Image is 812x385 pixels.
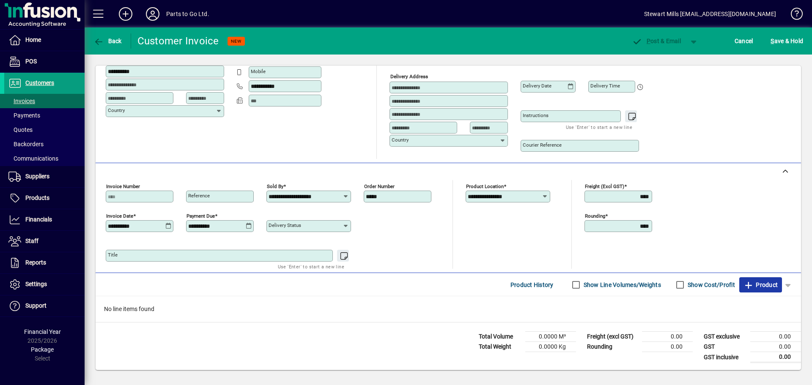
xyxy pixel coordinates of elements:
[771,34,803,48] span: ave & Hold
[585,213,605,219] mat-label: Rounding
[269,222,301,228] mat-label: Delivery status
[25,302,47,309] span: Support
[24,328,61,335] span: Financial Year
[647,38,650,44] span: P
[525,332,576,342] td: 0.0000 M³
[785,2,801,29] a: Knowledge Base
[771,38,774,44] span: S
[25,36,41,43] span: Home
[466,183,504,189] mat-label: Product location
[4,108,85,123] a: Payments
[750,332,801,342] td: 0.00
[4,231,85,252] a: Staff
[739,277,782,292] button: Product
[31,346,54,353] span: Package
[8,126,33,133] span: Quotes
[4,295,85,317] a: Support
[25,79,54,86] span: Customers
[507,277,557,292] button: Product History
[735,34,753,48] span: Cancel
[25,259,46,266] span: Reports
[4,94,85,108] a: Invoices
[590,83,620,89] mat-label: Delivery time
[523,112,549,118] mat-label: Instructions
[25,238,38,244] span: Staff
[93,38,122,44] span: Back
[700,342,750,352] td: GST
[632,38,681,44] span: ost & Email
[4,188,85,209] a: Products
[25,173,49,180] span: Suppliers
[108,107,125,113] mat-label: Country
[166,7,209,21] div: Parts to Go Ltd.
[686,281,735,289] label: Show Cost/Profit
[4,209,85,230] a: Financials
[8,98,35,104] span: Invoices
[106,213,133,219] mat-label: Invoice date
[85,33,131,49] app-page-header-button: Back
[523,83,551,89] mat-label: Delivery date
[25,58,37,65] span: POS
[582,281,661,289] label: Show Line Volumes/Weights
[8,155,58,162] span: Communications
[108,252,118,258] mat-label: Title
[91,33,124,49] button: Back
[700,352,750,363] td: GST inclusive
[137,34,219,48] div: Customer Invoice
[106,183,140,189] mat-label: Invoice number
[583,332,642,342] td: Freight (excl GST)
[4,30,85,51] a: Home
[585,183,624,189] mat-label: Freight (excl GST)
[750,342,801,352] td: 0.00
[25,281,47,287] span: Settings
[364,183,395,189] mat-label: Order number
[4,123,85,137] a: Quotes
[4,252,85,273] a: Reports
[732,33,755,49] button: Cancel
[187,213,215,219] mat-label: Payment due
[251,68,266,74] mat-label: Mobile
[583,342,642,352] td: Rounding
[139,6,166,22] button: Profile
[231,38,241,44] span: NEW
[700,332,750,342] td: GST exclusive
[628,33,685,49] button: Post & Email
[475,332,525,342] td: Total Volume
[566,122,632,132] mat-hint: Use 'Enter' to start a new line
[510,278,554,292] span: Product History
[392,137,409,143] mat-label: Country
[4,274,85,295] a: Settings
[644,7,776,21] div: Stewart Mills [EMAIL_ADDRESS][DOMAIN_NAME]
[642,332,693,342] td: 0.00
[525,342,576,352] td: 0.0000 Kg
[743,278,778,292] span: Product
[4,51,85,72] a: POS
[25,194,49,201] span: Products
[475,342,525,352] td: Total Weight
[96,296,801,322] div: No line items found
[750,352,801,363] td: 0.00
[4,151,85,166] a: Communications
[112,6,139,22] button: Add
[642,342,693,352] td: 0.00
[4,166,85,187] a: Suppliers
[267,183,283,189] mat-label: Sold by
[188,193,210,199] mat-label: Reference
[4,137,85,151] a: Backorders
[278,262,344,271] mat-hint: Use 'Enter' to start a new line
[523,142,562,148] mat-label: Courier Reference
[8,112,40,119] span: Payments
[768,33,805,49] button: Save & Hold
[8,141,44,147] span: Backorders
[25,216,52,223] span: Financials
